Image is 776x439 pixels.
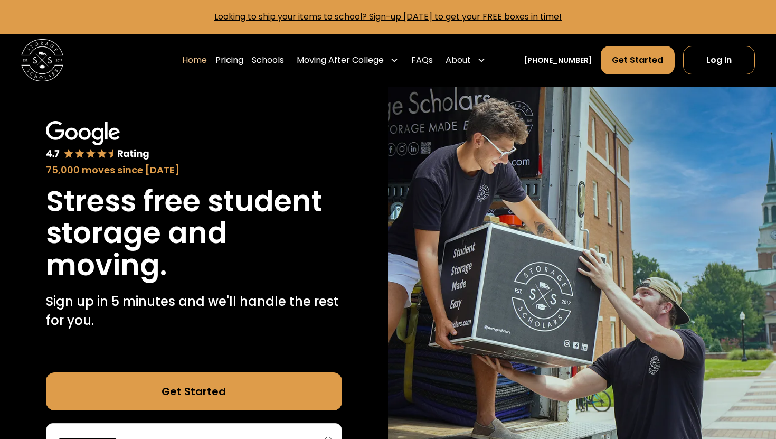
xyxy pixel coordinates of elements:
[21,39,63,81] img: Storage Scholars main logo
[292,45,403,75] div: Moving After College
[182,45,207,75] a: Home
[601,46,674,74] a: Get Started
[215,45,243,75] a: Pricing
[297,54,384,67] div: Moving After College
[411,45,433,75] a: FAQs
[46,185,342,282] h1: Stress free student storage and moving.
[46,121,150,161] img: Google 4.7 star rating
[683,46,755,74] a: Log In
[46,163,342,177] div: 75,000 moves since [DATE]
[252,45,284,75] a: Schools
[46,292,342,330] p: Sign up in 5 minutes and we'll handle the rest for you.
[214,11,562,23] a: Looking to ship your items to school? Sign-up [DATE] to get your FREE boxes in time!
[446,54,471,67] div: About
[524,55,592,66] a: [PHONE_NUMBER]
[441,45,490,75] div: About
[46,372,342,410] a: Get Started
